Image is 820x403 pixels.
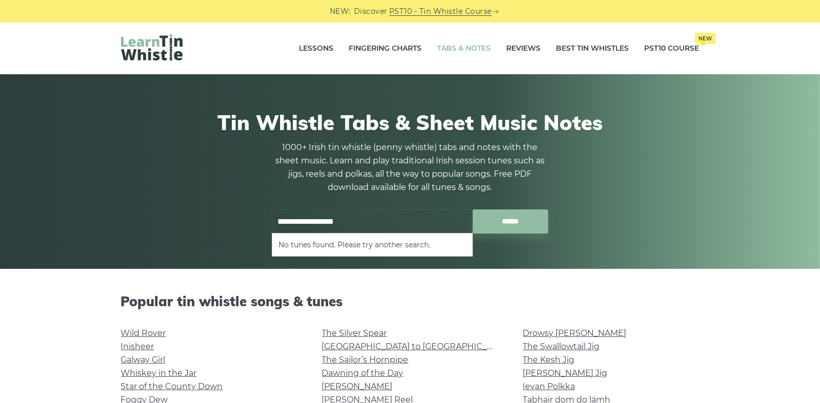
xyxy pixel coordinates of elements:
[437,36,491,61] a: Tabs & Notes
[645,36,699,61] a: PST10 CourseNew
[121,355,166,365] a: Galway Girl
[299,36,334,61] a: Lessons
[523,328,627,338] a: Drowsy [PERSON_NAME]
[121,293,699,309] h2: Popular tin whistle songs & tunes
[121,342,154,351] a: Inisheer
[322,368,404,378] a: Dawning of the Day
[322,381,393,391] a: [PERSON_NAME]
[523,342,600,351] a: The Swallowtail Jig
[272,141,549,194] p: 1000+ Irish tin whistle (penny whistle) tabs and notes with the sheet music. Learn and play tradi...
[322,355,409,365] a: The Sailor’s Hornpipe
[121,381,223,391] a: Star of the County Down
[121,328,166,338] a: Wild Rover
[322,342,511,351] a: [GEOGRAPHIC_DATA] to [GEOGRAPHIC_DATA]
[121,110,699,135] h1: Tin Whistle Tabs & Sheet Music Notes
[507,36,541,61] a: Reviews
[523,368,608,378] a: [PERSON_NAME] Jig
[556,36,629,61] a: Best Tin Whistles
[349,36,422,61] a: Fingering Charts
[121,368,197,378] a: Whiskey in the Jar
[278,239,466,251] li: No tunes found. Please try another search.
[523,381,575,391] a: Ievan Polkka
[695,33,716,44] span: New
[121,34,183,60] img: LearnTinWhistle.com
[523,355,575,365] a: The Kesh Jig
[322,328,387,338] a: The Silver Spear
